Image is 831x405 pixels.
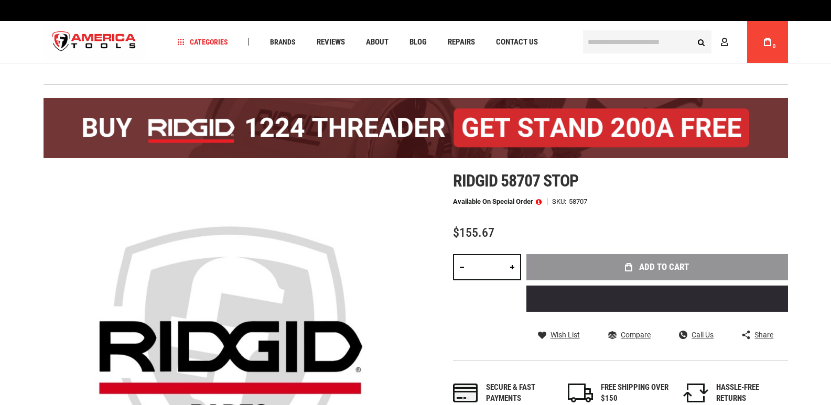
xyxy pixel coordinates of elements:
span: 0 [773,43,776,49]
img: America Tools [44,23,145,62]
div: 58707 [569,198,587,205]
span: Wish List [551,331,580,338]
strong: SKU [552,198,569,205]
span: Repairs [448,38,475,46]
a: Wish List [538,330,580,340]
span: Call Us [692,331,714,338]
img: shipping [568,384,593,402]
span: Compare [621,331,651,338]
span: About [366,38,388,46]
div: HASSLE-FREE RETURNS [716,382,784,404]
span: Ridgid 58707 stop [453,171,579,191]
div: FREE SHIPPING OVER $150 [601,382,669,404]
a: About [361,35,393,49]
span: Share [754,331,773,338]
span: Contact Us [496,38,538,46]
span: Reviews [317,38,345,46]
span: $155.67 [453,225,494,240]
span: Brands [270,38,296,46]
a: Call Us [679,330,714,340]
div: Secure & fast payments [486,382,554,404]
a: Repairs [443,35,480,49]
a: Categories [173,35,233,49]
a: Reviews [312,35,350,49]
a: Brands [265,35,300,49]
img: returns [683,384,708,402]
span: Blog [409,38,427,46]
p: Available on Special Order [453,198,542,205]
a: Compare [608,330,651,340]
a: Blog [405,35,431,49]
button: Search [692,32,711,52]
a: 0 [758,21,778,63]
img: payments [453,384,478,402]
a: Contact Us [491,35,543,49]
span: Categories [178,38,228,46]
img: BOGO: Buy the RIDGID® 1224 Threader (26092), get the 92467 200A Stand FREE! [44,98,788,158]
a: store logo [44,23,145,62]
